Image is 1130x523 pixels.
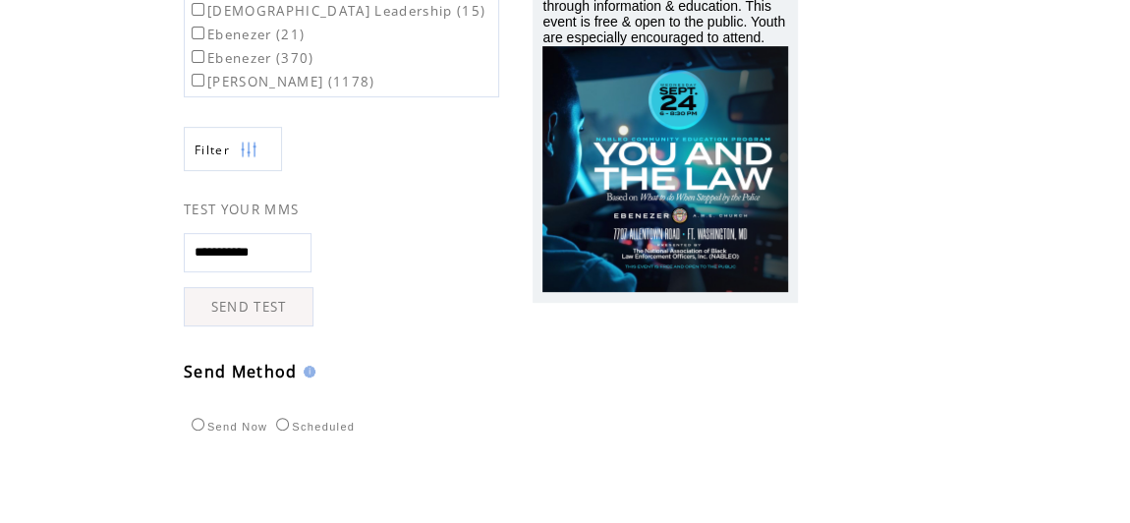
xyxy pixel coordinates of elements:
label: Ebenezer (370) [188,49,314,67]
a: SEND TEST [184,287,313,326]
span: Show filters [195,142,230,158]
label: [PERSON_NAME] (1178) [188,73,375,90]
label: Scheduled [271,421,355,433]
input: [PERSON_NAME] (1178) [192,74,204,87]
input: Send Now [192,418,204,431]
img: filters.png [240,128,257,172]
span: TEST YOUR MMS [184,201,299,218]
label: Send Now [187,421,267,433]
input: Scheduled [276,418,289,431]
input: Ebenezer (21) [192,27,204,39]
input: Ebenezer (370) [192,50,204,63]
label: [DEMOGRAPHIC_DATA] Leadership (15) [188,2,485,20]
label: Ebenezer App (39) [188,96,337,114]
a: Filter [184,127,282,171]
label: Ebenezer (21) [188,26,305,43]
img: help.gif [298,366,315,378]
span: Send Method [184,361,298,382]
input: [DEMOGRAPHIC_DATA] Leadership (15) [192,3,204,16]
